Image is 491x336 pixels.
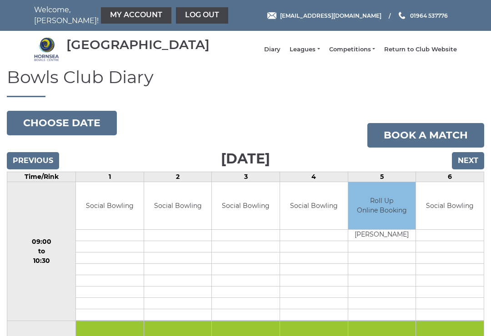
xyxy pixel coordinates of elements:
[280,12,381,19] span: [EMAIL_ADDRESS][DOMAIN_NAME]
[416,172,484,182] td: 6
[34,5,202,26] nav: Welcome, [PERSON_NAME]!
[348,182,416,230] td: Roll Up Online Booking
[7,152,59,169] input: Previous
[7,111,117,135] button: Choose date
[329,45,375,54] a: Competitions
[76,182,144,230] td: Social Bowling
[7,182,76,321] td: 09:00 to 10:30
[397,11,448,20] a: Phone us 01964 537776
[144,172,212,182] td: 2
[212,172,280,182] td: 3
[34,37,59,62] img: Hornsea Bowls Centre
[267,11,381,20] a: Email [EMAIL_ADDRESS][DOMAIN_NAME]
[267,12,276,19] img: Email
[212,182,280,230] td: Social Bowling
[384,45,457,54] a: Return to Club Website
[452,152,484,169] input: Next
[290,45,320,54] a: Leagues
[101,7,171,24] a: My Account
[176,7,228,24] a: Log out
[144,182,212,230] td: Social Bowling
[367,123,484,148] a: Book a match
[7,172,76,182] td: Time/Rink
[7,68,484,97] h1: Bowls Club Diary
[348,230,416,241] td: [PERSON_NAME]
[416,182,484,230] td: Social Bowling
[348,172,416,182] td: 5
[76,172,144,182] td: 1
[280,182,348,230] td: Social Bowling
[66,38,210,52] div: [GEOGRAPHIC_DATA]
[264,45,281,54] a: Diary
[410,12,448,19] span: 01964 537776
[399,12,405,19] img: Phone us
[280,172,348,182] td: 4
